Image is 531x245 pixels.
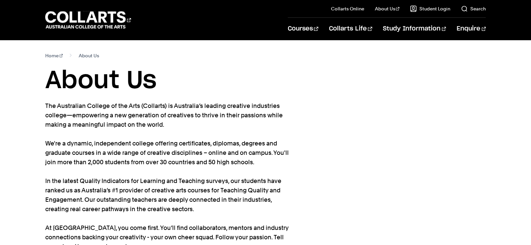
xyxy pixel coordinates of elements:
[45,66,486,96] h1: About Us
[410,5,450,12] a: Student Login
[375,5,400,12] a: About Us
[383,18,446,40] a: Study Information
[45,51,63,60] a: Home
[457,18,486,40] a: Enquire
[461,5,486,12] a: Search
[79,51,99,60] span: About Us
[329,18,372,40] a: Collarts Life
[288,18,318,40] a: Courses
[45,10,131,29] div: Go to homepage
[331,5,364,12] a: Collarts Online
